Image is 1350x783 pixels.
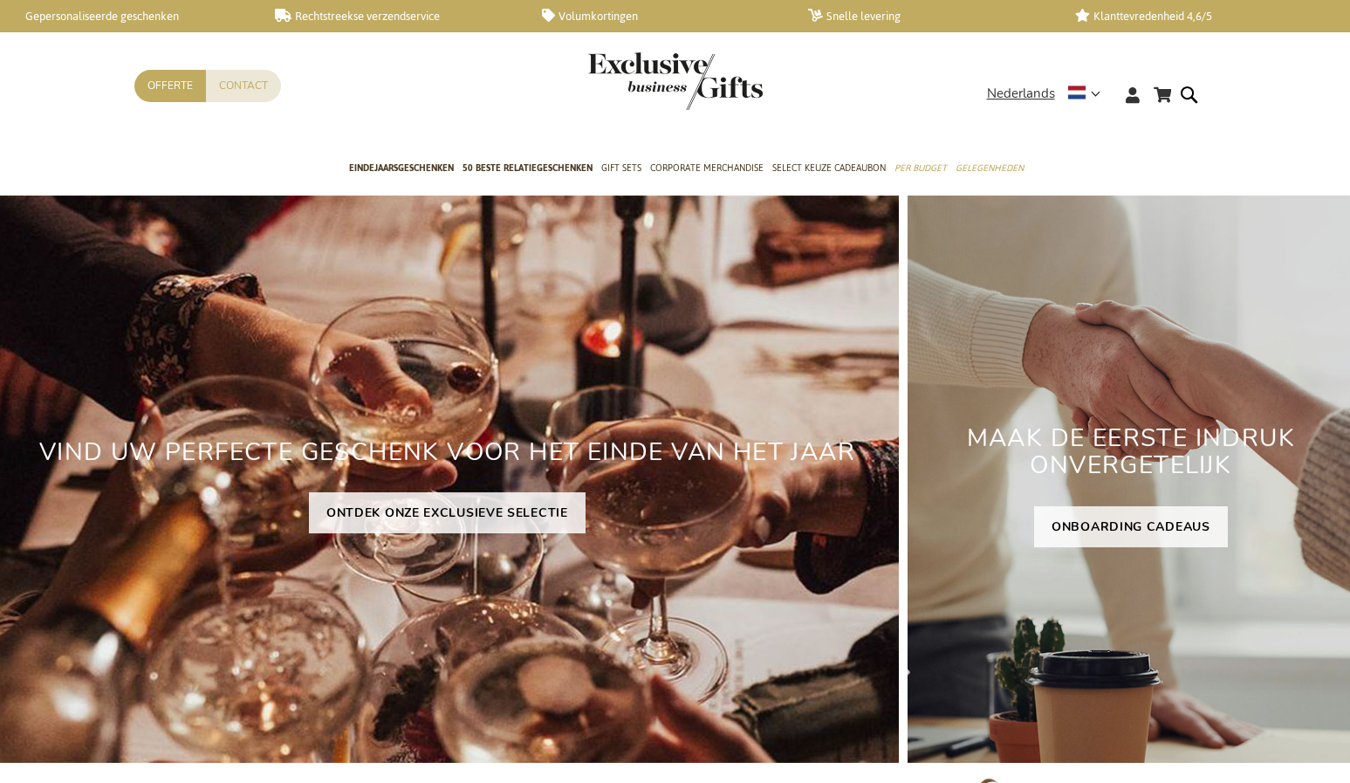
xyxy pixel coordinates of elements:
[9,9,247,24] a: Gepersonaliseerde geschenken
[772,159,886,177] span: Select Keuze Cadeaubon
[588,52,675,110] a: store logo
[349,159,454,177] span: Eindejaarsgeschenken
[588,52,763,110] img: Exclusive Business gifts logo
[463,159,593,177] span: 50 beste relatiegeschenken
[808,9,1046,24] a: Snelle levering
[275,9,513,24] a: Rechtstreekse verzendservice
[987,84,1055,104] span: Nederlands
[1075,9,1313,24] a: Klanttevredenheid 4,6/5
[309,492,586,533] a: ONTDEK ONZE EXCLUSIEVE SELECTIE
[542,9,780,24] a: Volumkortingen
[134,70,206,102] a: Offerte
[650,159,764,177] span: Corporate Merchandise
[1034,506,1228,547] a: ONBOARDING CADEAUS
[956,159,1024,177] span: Gelegenheden
[206,70,281,102] a: Contact
[894,159,947,177] span: Per Budget
[987,84,1112,104] div: Nederlands
[601,159,641,177] span: Gift Sets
